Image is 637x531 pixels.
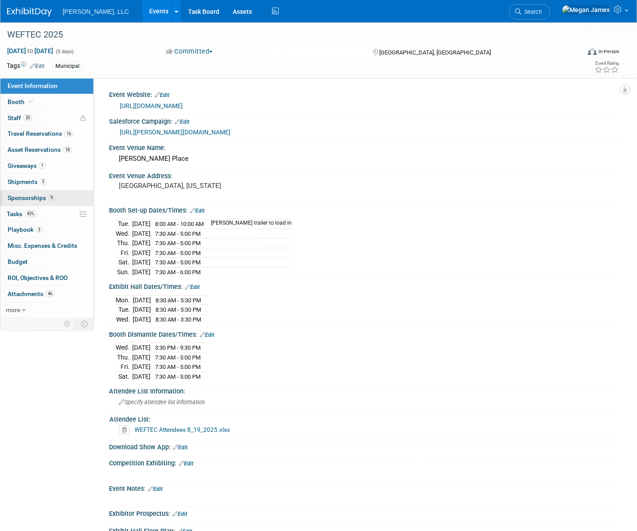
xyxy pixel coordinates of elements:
span: Budget [8,258,28,265]
a: Edit [175,119,189,125]
a: Shipments5 [0,174,93,190]
i: Booth reservation complete [29,99,33,104]
span: Attachments [8,290,54,297]
span: [GEOGRAPHIC_DATA], [GEOGRAPHIC_DATA] [379,49,491,56]
div: Download Show App: [109,440,619,452]
span: 16 [64,130,73,137]
span: Playbook [8,226,42,233]
img: Format-Inperson.png [588,48,597,55]
span: Misc. Expenses & Credits [8,242,77,249]
span: Event Information [8,82,58,89]
td: Tue. [116,219,132,229]
td: [DATE] [132,343,151,353]
td: [DATE] [132,362,151,372]
td: [PERSON_NAME] trailer to load in [205,219,292,229]
td: [DATE] [132,229,151,238]
span: (5 days) [55,49,74,54]
span: Staff [8,114,32,121]
td: Mon. [116,295,133,305]
a: [URL][DOMAIN_NAME] [120,102,183,109]
td: [DATE] [133,315,151,324]
td: Tue. [116,305,133,315]
td: Sun. [116,267,132,276]
td: Toggle Event Tabs [75,318,94,330]
a: Staff20 [0,110,93,126]
span: Travel Reservations [8,130,73,137]
span: 7:30 AM - 5:00 PM [155,354,201,361]
div: Competition Exhibiting: [109,456,619,468]
td: [DATE] [132,352,151,362]
a: ROI, Objectives & ROO [0,270,93,286]
span: 5 [40,178,46,185]
span: [PERSON_NAME], LLC [63,8,129,15]
a: Edit [190,208,205,214]
div: In-Person [598,48,619,55]
span: 18 [63,146,72,153]
a: Edit [30,63,45,69]
div: Event Rating [595,61,619,66]
span: 7:30 AM - 5:00 PM [155,250,201,256]
td: Thu. [116,238,132,248]
img: Megan James [562,5,610,15]
span: Tasks [7,210,37,217]
div: Event Venue Address: [109,169,619,180]
td: Wed. [116,315,133,324]
span: more [6,306,20,314]
span: 7:30 AM - 6:00 PM [155,269,201,276]
a: Edit [200,332,214,338]
div: Municipal [53,62,82,71]
span: Search [521,8,542,15]
span: ROI, Objectives & ROO [8,274,67,281]
a: Edit [173,444,188,451]
td: Personalize Event Tab Strip [60,318,75,330]
a: Delete attachment? [119,427,133,433]
div: Attendee List Information: [109,385,619,396]
span: Shipments [8,178,46,185]
td: [DATE] [132,219,151,229]
div: Event Venue Name: [109,141,619,152]
a: Edit [185,284,200,290]
a: Event Information [0,78,93,94]
td: Fri. [116,362,132,372]
td: Tags [7,61,45,71]
span: 7:30 AM - 5:00 PM [155,373,201,380]
td: [DATE] [132,258,151,268]
span: 7:30 AM - 5:00 PM [155,230,201,237]
td: [DATE] [132,238,151,248]
a: Tasks43% [0,206,93,222]
span: 8:30 AM - 3:30 PM [155,316,201,323]
a: Edit [148,486,163,492]
div: Exhibit Hall Dates/Times: [109,280,619,292]
td: [DATE] [132,372,151,381]
div: [PERSON_NAME] Place [116,152,612,166]
span: Asset Reservations [8,146,72,153]
span: 46 [46,290,54,297]
div: Exhibitor Prospectus: [109,507,619,518]
a: Budget [0,254,93,270]
td: Wed. [116,229,132,238]
a: more [0,302,93,318]
pre: [GEOGRAPHIC_DATA], [US_STATE] [119,182,312,190]
span: 3 [36,226,42,233]
span: 8:00 AM - 10:00 AM [155,221,204,227]
a: Search [509,4,550,20]
a: [URL][PERSON_NAME][DOMAIN_NAME] [120,129,230,136]
a: WEFTEC Attendees 8_19_2025.xlsx [134,426,230,433]
a: Booth [0,94,93,110]
a: Edit [172,511,187,517]
span: Specify attendee list information [119,399,205,406]
div: Salesforce Campaign: [109,115,619,126]
span: 1 [39,162,46,169]
a: Misc. Expenses & Credits [0,238,93,254]
td: Sat. [116,258,132,268]
div: Event Format [528,46,620,60]
span: 8:30 AM - 5:30 PM [155,297,201,304]
span: 7:30 AM - 5:00 PM [155,259,201,266]
a: Playbook3 [0,222,93,238]
span: 3:30 PM - 9:30 PM [155,344,201,351]
span: Booth [8,98,35,105]
span: Potential Scheduling Conflict -- at least one attendee is tagged in another overlapping event. [80,114,86,122]
span: to [26,47,34,54]
span: [DATE] [DATE] [7,47,54,55]
span: Sponsorships [8,194,55,201]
